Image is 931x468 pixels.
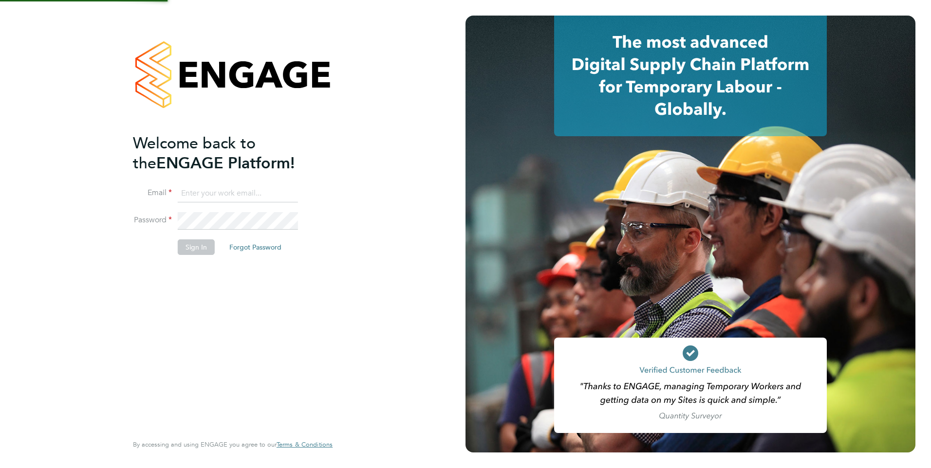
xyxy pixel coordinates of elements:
a: Terms & Conditions [277,441,333,449]
span: By accessing and using ENGAGE you agree to our [133,440,333,449]
button: Forgot Password [222,239,289,255]
button: Sign In [178,239,215,255]
h2: ENGAGE Platform! [133,133,323,173]
span: Welcome back to the [133,134,256,173]
label: Password [133,215,172,225]
input: Enter your work email... [178,185,298,202]
label: Email [133,188,172,198]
